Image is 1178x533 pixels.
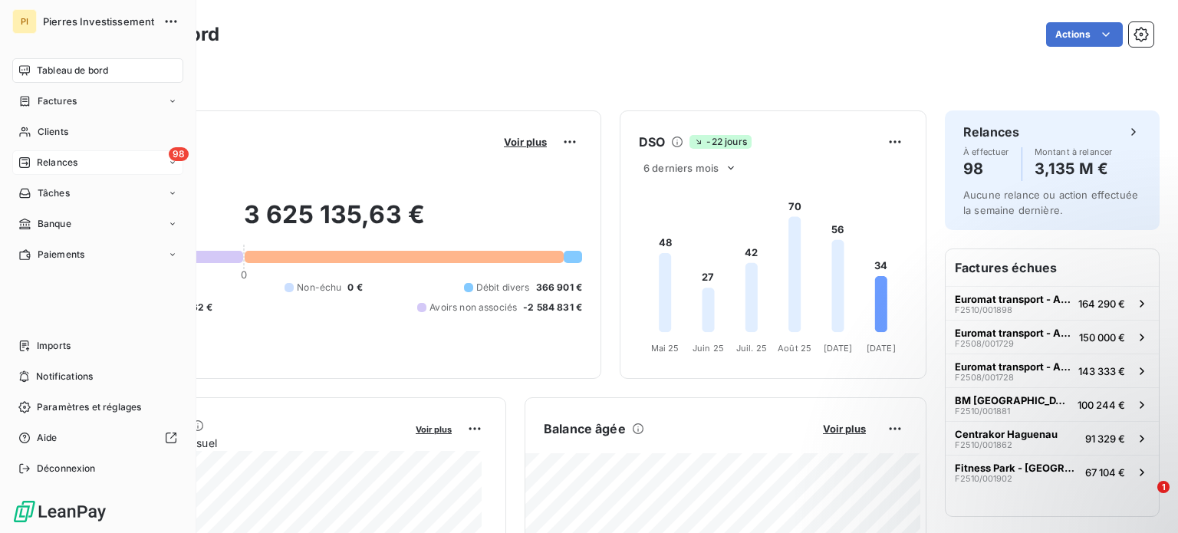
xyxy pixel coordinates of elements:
[1079,331,1125,344] span: 150 000 €
[639,133,665,151] h6: DSO
[1035,156,1113,181] h4: 3,135 M €
[544,419,626,438] h6: Balance âgée
[12,499,107,524] img: Logo LeanPay
[736,343,767,354] tspan: Juil. 25
[1046,22,1123,47] button: Actions
[476,281,530,294] span: Débit divers
[38,248,84,262] span: Paiements
[963,156,1009,181] h4: 98
[43,15,154,28] span: Pierres Investissement
[523,301,582,314] span: -2 584 831 €
[241,268,247,281] span: 0
[689,135,751,149] span: -22 jours
[963,147,1009,156] span: À effectuer
[37,462,96,475] span: Déconnexion
[1157,481,1170,493] span: 1
[416,424,452,435] span: Voir plus
[946,249,1159,286] h6: Factures échues
[504,136,547,148] span: Voir plus
[955,293,1072,305] span: Euromat transport - Athis Mons (Bai
[818,422,870,436] button: Voir plus
[12,426,183,450] a: Aide
[536,281,582,294] span: 366 901 €
[643,162,719,174] span: 6 derniers mois
[955,360,1072,373] span: Euromat transport - Athis Mons (Bai
[955,327,1073,339] span: Euromat transport - Athis Mons (Bai
[37,156,77,169] span: Relances
[651,343,679,354] tspan: Mai 25
[955,305,1012,314] span: F2510/001898
[955,339,1014,348] span: F2508/001729
[87,199,582,245] h2: 3 625 135,63 €
[1126,481,1163,518] iframe: Intercom live chat
[955,373,1014,382] span: F2508/001728
[38,125,68,139] span: Clients
[499,135,551,149] button: Voir plus
[946,354,1159,387] button: Euromat transport - Athis Mons (BaiF2508/001728143 333 €
[37,431,58,445] span: Aide
[36,370,93,383] span: Notifications
[963,189,1138,216] span: Aucune relance ou action effectuée la semaine dernière.
[823,423,866,435] span: Voir plus
[37,400,141,414] span: Paramètres et réglages
[946,286,1159,320] button: Euromat transport - Athis Mons (BaiF2510/001898164 290 €
[411,422,456,436] button: Voir plus
[946,320,1159,354] button: Euromat transport - Athis Mons (BaiF2508/001729150 000 €
[1035,147,1113,156] span: Montant à relancer
[1078,365,1125,377] span: 143 333 €
[871,384,1178,492] iframe: Intercom notifications message
[867,343,896,354] tspan: [DATE]
[12,9,37,34] div: PI
[38,217,71,231] span: Banque
[347,281,362,294] span: 0 €
[37,339,71,353] span: Imports
[429,301,517,314] span: Avoirs non associés
[38,186,70,200] span: Tâches
[87,435,405,451] span: Chiffre d'affaires mensuel
[169,147,189,161] span: 98
[297,281,341,294] span: Non-échu
[693,343,724,354] tspan: Juin 25
[37,64,108,77] span: Tableau de bord
[963,123,1019,141] h6: Relances
[38,94,77,108] span: Factures
[824,343,853,354] tspan: [DATE]
[1078,298,1125,310] span: 164 290 €
[778,343,811,354] tspan: Août 25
